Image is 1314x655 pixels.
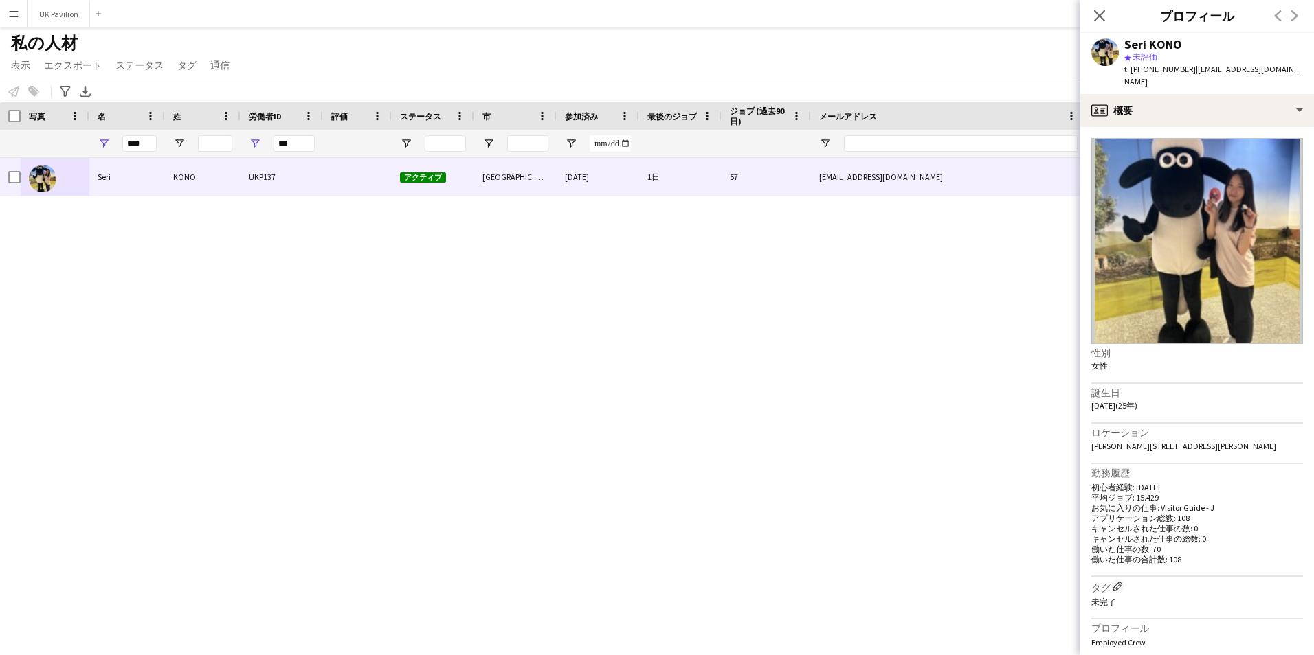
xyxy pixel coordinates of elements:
[425,135,466,152] input: ステータス フィルター入力
[173,137,186,150] button: フィルターメニューを開く
[177,59,197,71] span: タグ
[122,135,157,152] input: 名 フィルター入力
[205,56,235,74] a: 通信
[77,83,93,100] app-action-btn: XLSXをエクスポート
[249,137,261,150] button: フィルターメニューを開く
[172,56,202,74] a: タグ
[210,59,230,71] span: 通信
[11,33,78,54] span: 私の人材
[557,158,639,196] div: [DATE]
[1091,503,1303,513] p: お気に入りの仕事: Visitor Guide - J
[639,158,722,196] div: 1日
[1124,38,1182,51] div: Seri KONO
[173,111,181,122] span: 姓
[1091,426,1303,439] h3: ロケーション
[1080,94,1314,127] div: 概要
[98,137,110,150] button: フィルターメニューを開く
[1133,51,1157,62] span: 未評価
[1124,64,1298,87] span: | [EMAIL_ADDRESS][DOMAIN_NAME]
[647,111,697,122] span: 最後のジョブ
[1091,533,1303,544] p: キャンセルされた仕事の総数: 0
[57,83,74,100] app-action-btn: 高度なフィルター
[1091,400,1137,411] span: [DATE] (25年)
[98,111,106,122] span: 名
[565,111,598,122] span: 参加済み
[44,59,102,71] span: エクスポート
[565,137,577,150] button: フィルターメニューを開く
[11,59,30,71] span: 表示
[331,111,348,122] span: 評価
[1091,492,1303,503] p: 平均ジョブ: 15.429
[1091,387,1303,399] h3: 誕生日
[474,158,557,196] div: [GEOGRAPHIC_DATA]
[1091,138,1303,344] img: クルーのアバターまたは写真
[1091,523,1303,533] p: キャンセルされた仕事の数: 0
[811,158,1086,196] div: [EMAIL_ADDRESS][DOMAIN_NAME]
[1091,554,1303,564] p: 働いた仕事の合計数: 108
[1091,513,1303,523] p: アプリケーション総数: 108
[110,56,169,74] a: ステータス
[400,137,412,150] button: フィルターメニューを開く
[1091,579,1303,594] h3: タグ
[819,137,832,150] button: フィルターメニューを開く
[249,111,282,122] span: 労働者ID
[844,135,1078,152] input: メールアドレス フィルター入力
[1091,637,1303,647] p: Employed Crew
[1091,482,1303,492] p: 初心者経験: [DATE]
[1080,7,1314,25] h3: プロフィール
[5,56,36,74] a: 表示
[241,158,323,196] div: UKP137
[1124,64,1196,74] span: t. [PHONE_NUMBER]
[1091,360,1108,371] span: 女性
[198,135,232,152] input: 姓 フィルター入力
[29,111,45,122] span: 写真
[29,165,56,192] img: Seri KONO
[590,135,631,152] input: 参加済み フィルター入力
[722,158,811,196] div: 57
[38,56,107,74] a: エクスポート
[1091,441,1276,451] span: [PERSON_NAME][STREET_ADDRESS][PERSON_NAME]
[482,137,495,150] button: フィルターメニューを開く
[115,59,164,71] span: ステータス
[274,135,315,152] input: 労働者ID フィルター入力
[482,111,491,122] span: 市
[1091,622,1303,634] h3: プロフィール
[1091,544,1303,554] p: 働いた仕事の数: 70
[730,106,786,126] span: ジョブ (過去90日)
[1091,347,1303,359] h3: 性別
[1091,597,1303,607] p: 未完了
[507,135,548,152] input: 市 フィルター入力
[819,111,877,122] span: メールアドレス
[89,158,165,196] div: Seri
[28,1,90,27] button: UK Pavilion
[400,172,446,183] span: アクティブ
[1091,467,1303,479] h3: 勤務履歴
[165,158,241,196] div: KONO
[400,111,441,122] span: ステータス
